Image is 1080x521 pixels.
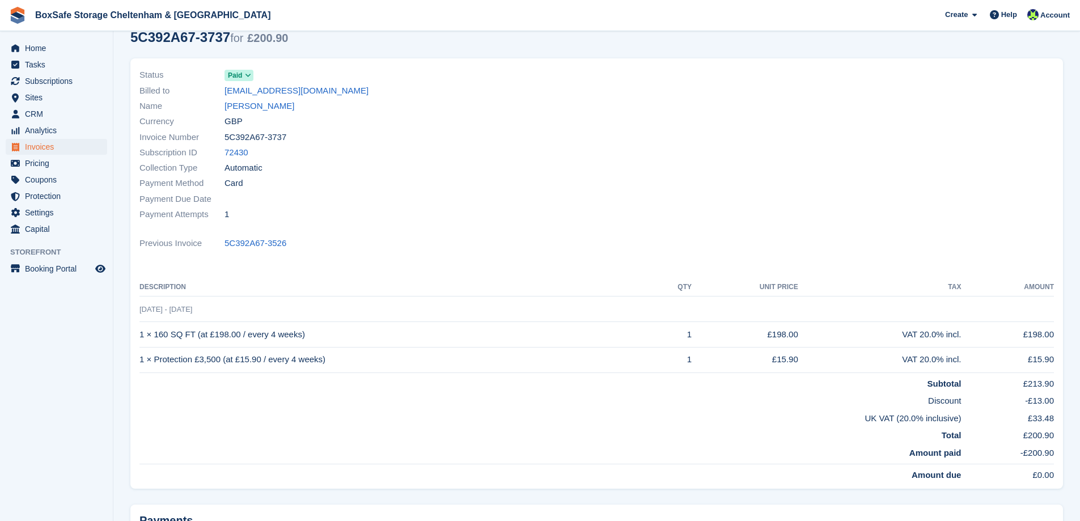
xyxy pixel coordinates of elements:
[228,70,242,81] span: Paid
[139,84,225,98] span: Billed to
[225,237,286,250] a: 5C392A67-3526
[653,278,692,296] th: QTY
[225,208,229,221] span: 1
[653,322,692,348] td: 1
[139,208,225,221] span: Payment Attempts
[225,69,253,82] a: Paid
[139,322,653,348] td: 1 × 160 SQ FT (at £198.00 / every 4 weeks)
[225,162,262,175] span: Automatic
[961,442,1054,464] td: -£200.90
[1040,10,1070,21] span: Account
[6,155,107,171] a: menu
[139,347,653,372] td: 1 × Protection £3,500 (at £15.90 / every 4 weeks)
[961,372,1054,390] td: £213.90
[6,172,107,188] a: menu
[6,188,107,204] a: menu
[25,40,93,56] span: Home
[139,305,192,314] span: [DATE] - [DATE]
[6,106,107,122] a: menu
[25,73,93,89] span: Subscriptions
[225,115,243,128] span: GBP
[25,155,93,171] span: Pricing
[139,162,225,175] span: Collection Type
[653,347,692,372] td: 1
[139,237,225,250] span: Previous Invoice
[6,40,107,56] a: menu
[1001,9,1017,20] span: Help
[942,430,962,440] strong: Total
[961,464,1054,482] td: £0.00
[10,247,113,258] span: Storefront
[225,131,286,144] span: 5C392A67-3737
[909,448,962,458] strong: Amount paid
[912,470,962,480] strong: Amount due
[6,221,107,237] a: menu
[961,425,1054,442] td: £200.90
[25,106,93,122] span: CRM
[139,115,225,128] span: Currency
[139,131,225,144] span: Invoice Number
[94,262,107,276] a: Preview store
[25,57,93,73] span: Tasks
[6,205,107,221] a: menu
[798,328,962,341] div: VAT 20.0% incl.
[927,379,961,388] strong: Subtotal
[25,188,93,204] span: Protection
[692,347,798,372] td: £15.90
[945,9,968,20] span: Create
[225,146,248,159] a: 72430
[225,100,294,113] a: [PERSON_NAME]
[247,32,288,44] span: £200.90
[961,347,1054,372] td: £15.90
[139,69,225,82] span: Status
[225,177,243,190] span: Card
[6,261,107,277] a: menu
[130,29,288,45] div: 5C392A67-3737
[139,408,961,425] td: UK VAT (20.0% inclusive)
[139,177,225,190] span: Payment Method
[230,32,243,44] span: for
[25,172,93,188] span: Coupons
[692,278,798,296] th: Unit Price
[25,122,93,138] span: Analytics
[6,122,107,138] a: menu
[6,57,107,73] a: menu
[139,390,961,408] td: Discount
[25,139,93,155] span: Invoices
[692,322,798,348] td: £198.00
[139,146,225,159] span: Subscription ID
[139,100,225,113] span: Name
[961,322,1054,348] td: £198.00
[961,390,1054,408] td: -£13.00
[25,261,93,277] span: Booking Portal
[25,90,93,105] span: Sites
[25,221,93,237] span: Capital
[139,193,225,206] span: Payment Due Date
[961,408,1054,425] td: £33.48
[225,84,369,98] a: [EMAIL_ADDRESS][DOMAIN_NAME]
[1027,9,1039,20] img: Charlie Hammond
[6,73,107,89] a: menu
[25,205,93,221] span: Settings
[9,7,26,24] img: stora-icon-8386f47178a22dfd0bd8f6a31ec36ba5ce8667c1dd55bd0f319d3a0aa187defe.svg
[798,353,962,366] div: VAT 20.0% incl.
[139,278,653,296] th: Description
[6,90,107,105] a: menu
[798,278,962,296] th: Tax
[31,6,275,24] a: BoxSafe Storage Cheltenham & [GEOGRAPHIC_DATA]
[961,278,1054,296] th: Amount
[6,139,107,155] a: menu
